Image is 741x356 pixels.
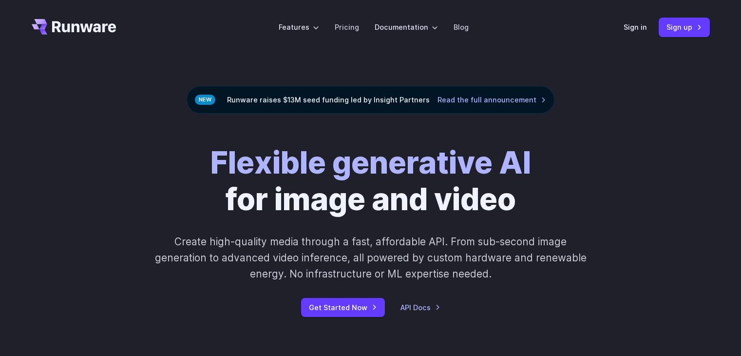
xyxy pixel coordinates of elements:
[437,94,546,105] a: Read the full announcement
[210,145,531,218] h1: for image and video
[624,21,647,33] a: Sign in
[659,18,710,37] a: Sign up
[400,302,440,313] a: API Docs
[301,298,385,317] a: Get Started Now
[335,21,359,33] a: Pricing
[454,21,469,33] a: Blog
[375,21,438,33] label: Documentation
[153,234,588,282] p: Create high-quality media through a fast, affordable API. From sub-second image generation to adv...
[187,86,554,114] div: Runware raises $13M seed funding led by Insight Partners
[210,144,531,181] strong: Flexible generative AI
[279,21,319,33] label: Features
[32,19,116,35] a: Go to /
